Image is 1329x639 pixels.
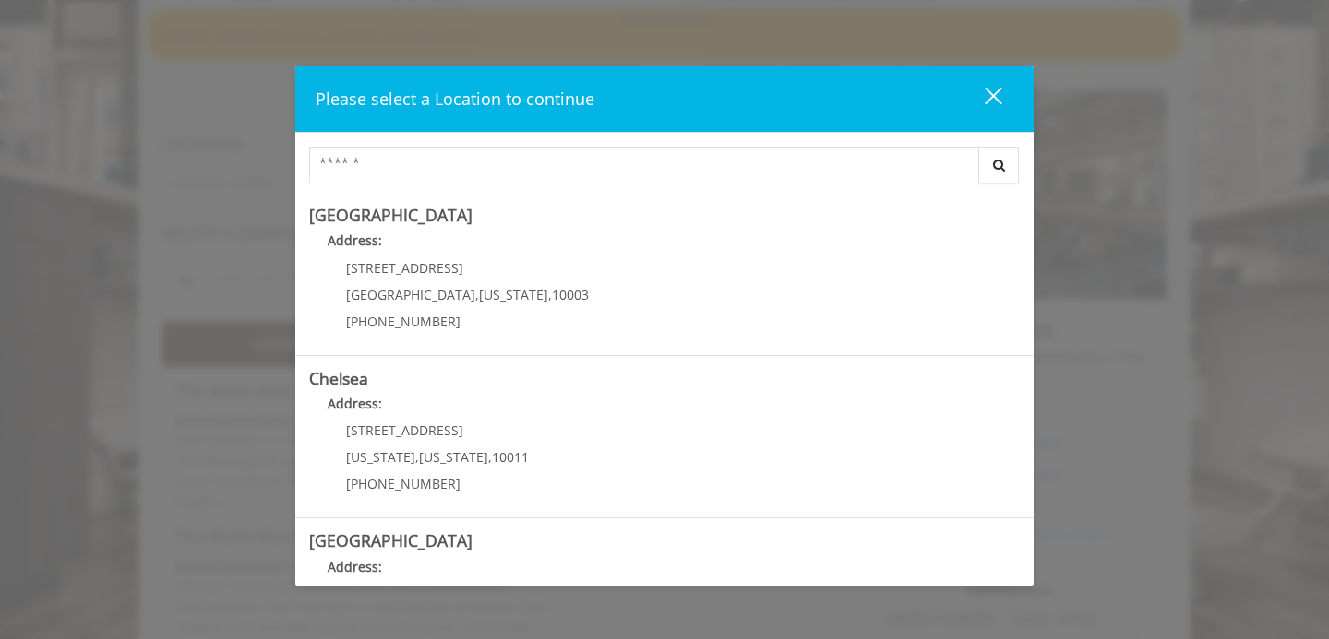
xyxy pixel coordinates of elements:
[346,448,415,466] span: [US_STATE]
[346,286,475,303] span: [GEOGRAPHIC_DATA]
[328,395,382,412] b: Address:
[419,448,488,466] span: [US_STATE]
[951,80,1013,118] button: close dialog
[309,147,979,183] input: Search Center
[492,448,529,466] span: 10011
[548,286,552,303] span: ,
[309,529,473,551] b: [GEOGRAPHIC_DATA]
[346,259,463,277] span: [STREET_ADDRESS]
[346,475,461,492] span: [PHONE_NUMBER]
[964,86,1000,113] div: close dialog
[328,231,382,249] b: Address:
[988,159,1010,172] i: Search button
[328,558,382,575] b: Address:
[309,147,1020,193] div: Center Select
[309,367,368,389] b: Chelsea
[479,286,548,303] span: [US_STATE]
[415,448,419,466] span: ,
[346,313,461,330] span: [PHONE_NUMBER]
[316,88,594,110] span: Please select a Location to continue
[488,448,492,466] span: ,
[475,286,479,303] span: ,
[346,421,463,439] span: [STREET_ADDRESS]
[309,204,473,226] b: [GEOGRAPHIC_DATA]
[552,286,589,303] span: 10003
